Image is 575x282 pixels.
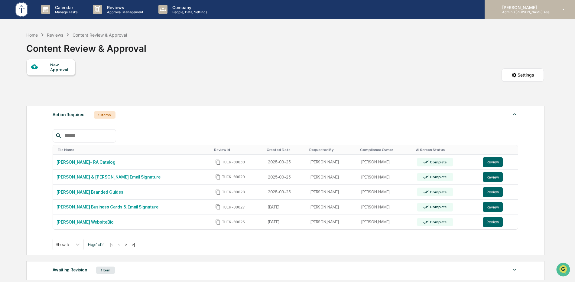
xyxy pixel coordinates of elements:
p: Admin • [PERSON_NAME] Asset Management LLC [497,10,554,14]
a: [PERSON_NAME]- RA Catalog [57,160,115,165]
button: Start new chat [103,48,110,55]
div: Content Review & Approval [73,32,127,38]
td: [DATE] [264,200,307,215]
td: [PERSON_NAME] [307,155,358,170]
a: Review [483,187,515,197]
button: Review [483,157,503,167]
td: 2025-09-25 [264,185,307,200]
span: TUCK-00029 [222,175,245,179]
iframe: Open customer support [556,262,572,278]
td: [PERSON_NAME] [358,185,413,200]
a: 🔎Data Lookup [4,85,41,96]
span: Copy Id [215,219,221,225]
span: Copy Id [215,174,221,180]
div: 1 Item [96,267,115,274]
div: 🔎 [6,88,11,93]
div: We're available if you need us! [21,52,76,57]
a: [PERSON_NAME] Business Cards & Email Signature [57,205,158,209]
td: [DATE] [264,215,307,230]
p: People, Data, Settings [167,10,210,14]
div: Action Required [53,111,85,119]
a: Review [483,172,515,182]
img: caret [511,266,518,273]
a: Review [483,157,515,167]
span: Copy Id [215,159,221,165]
div: New Approval [50,62,70,72]
span: Page 1 of 2 [88,242,104,247]
a: 🖐️Preclearance [4,74,41,85]
span: Copy Id [215,189,221,195]
p: How can we help? [6,13,110,22]
div: Toggle SortBy [416,148,477,152]
button: Review [483,202,503,212]
a: [PERSON_NAME] WebsiteBio [57,220,114,225]
button: Settings [502,68,544,82]
td: 2025-09-25 [264,155,307,170]
div: Toggle SortBy [309,148,355,152]
div: Toggle SortBy [58,148,210,152]
div: 🗄️ [44,77,49,82]
button: Review [483,172,503,182]
p: Manage Tasks [50,10,81,14]
a: 🗄️Attestations [41,74,77,85]
div: Toggle SortBy [484,148,516,152]
button: |< [108,242,115,247]
button: > [123,242,129,247]
div: Start new chat [21,46,99,52]
div: Complete [429,205,447,209]
p: Company [167,5,210,10]
img: caret [511,111,518,118]
span: Pylon [60,103,73,107]
div: Toggle SortBy [214,148,262,152]
div: Complete [429,190,447,194]
button: Review [483,217,503,227]
div: 9 Items [94,111,115,119]
td: [PERSON_NAME] [358,200,413,215]
div: Content Review & Approval [26,38,146,54]
span: TUCK-00025 [222,220,245,225]
p: Reviews [102,5,146,10]
a: [PERSON_NAME] Branded Guides [57,190,123,195]
div: Reviews [47,32,63,38]
p: [PERSON_NAME] [497,5,554,10]
span: Copy Id [215,204,221,210]
td: [PERSON_NAME] [307,200,358,215]
a: [PERSON_NAME] & [PERSON_NAME] Email Signature [57,175,161,179]
span: TUCK-00028 [222,190,245,195]
a: Review [483,202,515,212]
div: Awaiting Revision [53,266,87,274]
span: TUCK-00030 [222,160,245,165]
td: [PERSON_NAME] [358,170,413,185]
td: [PERSON_NAME] [358,155,413,170]
div: Home [26,32,38,38]
a: Review [483,217,515,227]
span: Attestations [50,76,75,82]
button: Review [483,187,503,197]
div: Toggle SortBy [267,148,304,152]
div: Complete [429,220,447,224]
div: Toggle SortBy [360,148,411,152]
span: TUCK-00027 [222,205,245,210]
a: Powered byPylon [43,102,73,107]
span: Preclearance [12,76,39,82]
div: Complete [429,160,447,164]
td: [PERSON_NAME] [307,215,358,230]
p: Calendar [50,5,81,10]
td: [PERSON_NAME] [307,185,358,200]
button: >| [130,242,137,247]
img: 1746055101610-c473b297-6a78-478c-a979-82029cc54cd1 [6,46,17,57]
td: 2025-09-25 [264,170,307,185]
p: Approval Management [102,10,146,14]
img: logo [15,1,29,18]
span: Data Lookup [12,88,38,94]
button: < [116,242,122,247]
div: Complete [429,175,447,179]
td: [PERSON_NAME] [307,170,358,185]
div: 🖐️ [6,77,11,82]
td: [PERSON_NAME] [358,215,413,230]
